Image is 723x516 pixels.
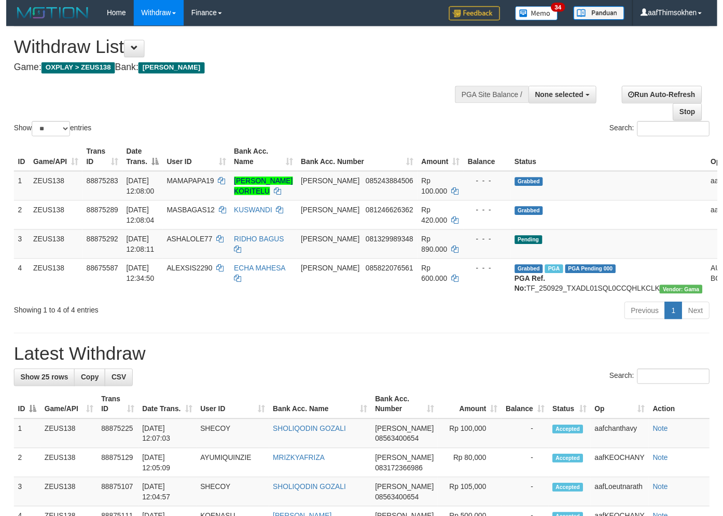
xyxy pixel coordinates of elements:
a: MRIZKYAFRIZA [271,461,324,469]
span: Rp 100.000 [422,180,449,198]
td: 88875107 [92,485,134,515]
td: ZEUS138 [35,426,92,456]
a: Show 25 rows [8,375,69,392]
td: AYUMIQUINZIE [193,456,267,485]
span: Show 25 rows [15,379,63,388]
span: Copy 085822076561 to clipboard [366,268,414,277]
span: Grabbed [517,210,546,219]
span: [DATE] 12:34:50 [122,268,150,287]
span: Accepted [555,432,587,441]
span: Accepted [555,491,587,500]
td: [DATE] 12:07:03 [134,426,193,456]
input: Search: [642,375,715,390]
th: ID: activate to sort column descending [8,396,35,426]
select: Showentries [26,123,65,139]
a: Note [658,491,673,499]
b: PGA Ref. No: [517,279,548,297]
th: Status: activate to sort column ascending [551,396,594,426]
td: 4 [8,263,23,303]
span: OXPLAY > ZEUS138 [36,63,110,75]
th: Bank Acc. Number: activate to sort column ascending [296,144,418,174]
th: Bank Acc. Name: activate to sort column ascending [228,144,296,174]
th: Op: activate to sort column ascending [594,396,654,426]
th: Balance [465,144,513,174]
span: 88675587 [81,268,114,277]
span: MAMAPAPA19 [163,180,212,188]
th: Game/API: activate to sort column ascending [35,396,92,426]
th: Bank Acc. Name: activate to sort column ascending [267,396,371,426]
span: [PERSON_NAME] [375,491,435,499]
h1: Latest Withdraw [8,349,715,370]
td: ZEUS138 [23,203,77,233]
th: Trans ID: activate to sort column ascending [77,144,118,174]
a: Copy [69,375,101,392]
a: Note [658,461,673,469]
span: Grabbed [517,269,546,278]
td: TF_250929_TXADL01SQL0CCQHLKCLK [513,263,713,303]
th: Game/API: activate to sort column ascending [23,144,77,174]
td: 88875225 [92,426,134,456]
div: - - - [469,238,509,248]
th: Status [513,144,713,174]
span: ALEXSIS2290 [163,268,210,277]
a: RIDHO BAGUS [232,239,283,247]
span: 88875283 [81,180,114,188]
img: MOTION_logo.png [8,5,87,21]
a: Previous [629,307,670,324]
a: CSV [100,375,129,392]
th: Date Trans.: activate to sort column descending [118,144,159,174]
div: - - - [469,267,509,278]
span: Copy 083172366986 to clipboard [375,471,423,480]
img: panduan.png [577,6,629,20]
span: [DATE] 12:08:11 [122,239,150,257]
div: PGA Site Balance / [456,87,531,105]
h1: Withdraw List [8,37,471,58]
span: [PERSON_NAME] [375,431,435,440]
a: Run Auto-Refresh [626,87,707,105]
th: User ID: activate to sort column ascending [193,396,267,426]
span: Pending [517,239,545,248]
span: Grabbed [517,180,546,189]
td: ZEUS138 [35,456,92,485]
a: Note [658,431,673,440]
span: ASHALOLE77 [163,239,210,247]
a: [PERSON_NAME] KORITELU [232,180,291,198]
span: [PERSON_NAME] [300,180,359,188]
div: Showing 1 to 4 of 4 entries [8,306,294,320]
th: Amount: activate to sort column ascending [439,396,504,426]
span: [PERSON_NAME] [300,268,359,277]
span: Copy [76,379,94,388]
span: [DATE] 12:08:04 [122,209,150,228]
span: Vendor URL: https://trx31.1velocity.biz [664,290,708,298]
a: ECHA MAHESA [232,268,284,277]
span: Rp 890.000 [422,239,449,257]
input: Search: [642,123,715,139]
span: 88875289 [81,209,114,218]
td: Rp 105,000 [439,485,504,515]
td: SHECOY [193,485,267,515]
label: Show entries [8,123,87,139]
button: None selected [531,87,600,105]
span: [PERSON_NAME] [134,63,201,75]
td: aafKEOCHANY [594,456,654,485]
span: PGA Pending [568,269,620,278]
span: Rp 600.000 [422,268,449,287]
span: None selected [538,92,587,100]
th: Trans ID: activate to sort column ascending [92,396,134,426]
td: SHECOY [193,426,267,456]
td: [DATE] 12:04:57 [134,485,193,515]
span: Copy 081246626362 to clipboard [366,209,414,218]
th: Action [654,396,715,426]
td: ZEUS138 [23,233,77,263]
span: Copy 08563400654 to clipboard [375,442,420,450]
span: Copy 085243884506 to clipboard [366,180,414,188]
div: - - - [469,208,509,219]
label: Search: [614,375,715,390]
img: Feedback.jpg [450,6,502,21]
td: 2 [8,456,35,485]
span: Marked by aafpengsreynich [548,269,566,278]
span: [PERSON_NAME] [375,461,435,469]
td: aafchanthavy [594,426,654,456]
td: Rp 80,000 [439,456,504,485]
td: 1 [8,174,23,204]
